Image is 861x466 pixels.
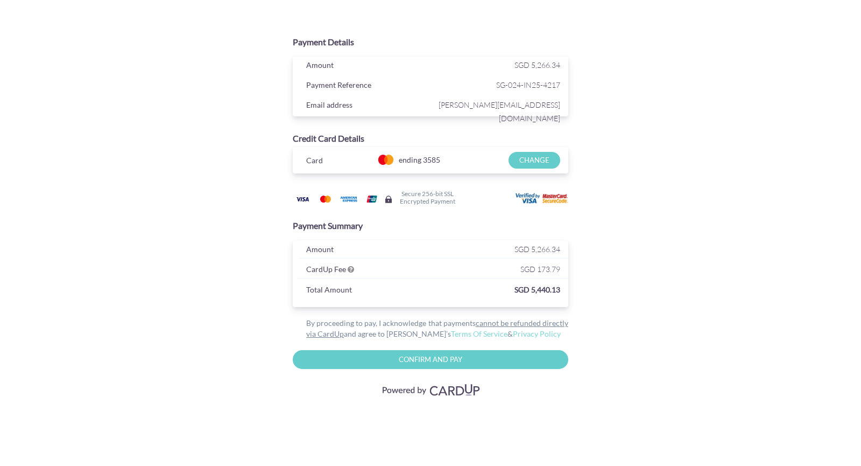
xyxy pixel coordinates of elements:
input: Confirm and Pay [293,350,568,369]
div: By proceeding to pay, I acknowledge that payments and agree to [PERSON_NAME]’s & [293,318,568,339]
div: CardUp Fee [298,262,433,279]
span: SGD 5,266.34 [514,60,560,69]
img: American Express [338,192,359,206]
h6: Secure 256-bit SSL Encrypted Payment [400,190,455,204]
div: Amount [298,242,433,259]
div: Card [298,154,365,170]
span: 3585 [423,155,440,164]
div: Amount [298,58,433,74]
span: SG-024-IN25-4217 [433,78,560,92]
div: Total Amount [298,283,388,299]
img: Union Pay [361,192,383,206]
div: Payment Summary [293,220,568,232]
img: Visa, Mastercard [377,380,484,400]
span: ending [399,152,421,168]
div: Email address [298,98,433,114]
div: SGD 173.79 [433,262,568,279]
div: Payment Reference [298,78,433,94]
span: [PERSON_NAME][EMAIL_ADDRESS][DOMAIN_NAME] [433,98,560,125]
img: Mastercard [315,192,336,206]
div: Payment Details [293,36,568,48]
a: Terms Of Service [451,329,507,338]
img: User card [516,193,569,205]
input: CHANGE [509,152,560,169]
img: Visa [292,192,313,206]
img: Secure lock [384,195,393,204]
a: Privacy Policy [513,329,561,338]
div: Credit Card Details [293,133,568,145]
div: SGD 5,440.13 [388,283,568,299]
u: cannot be refunded directly via CardUp [306,318,568,338]
span: SGD 5,266.34 [514,245,560,254]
